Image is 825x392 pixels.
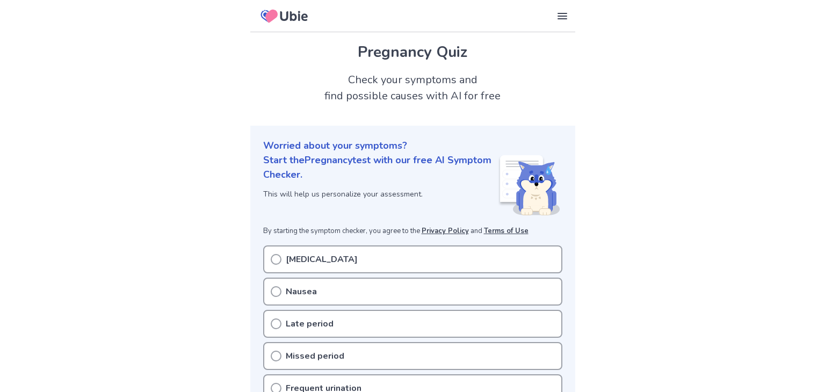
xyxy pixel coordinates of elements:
[286,350,344,362] p: Missed period
[484,226,529,236] a: Terms of Use
[286,317,334,330] p: Late period
[263,226,562,237] p: By starting the symptom checker, you agree to the and
[286,253,358,266] p: [MEDICAL_DATA]
[250,72,575,104] h2: Check your symptoms and find possible causes with AI for free
[263,139,562,153] p: Worried about your symptoms?
[422,226,469,236] a: Privacy Policy
[498,155,560,215] img: Shiba
[263,153,498,182] p: Start the Pregnancy test with our free AI Symptom Checker.
[263,41,562,63] h1: Pregnancy Quiz
[263,188,498,200] p: This will help us personalize your assessment.
[286,285,317,298] p: Nausea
